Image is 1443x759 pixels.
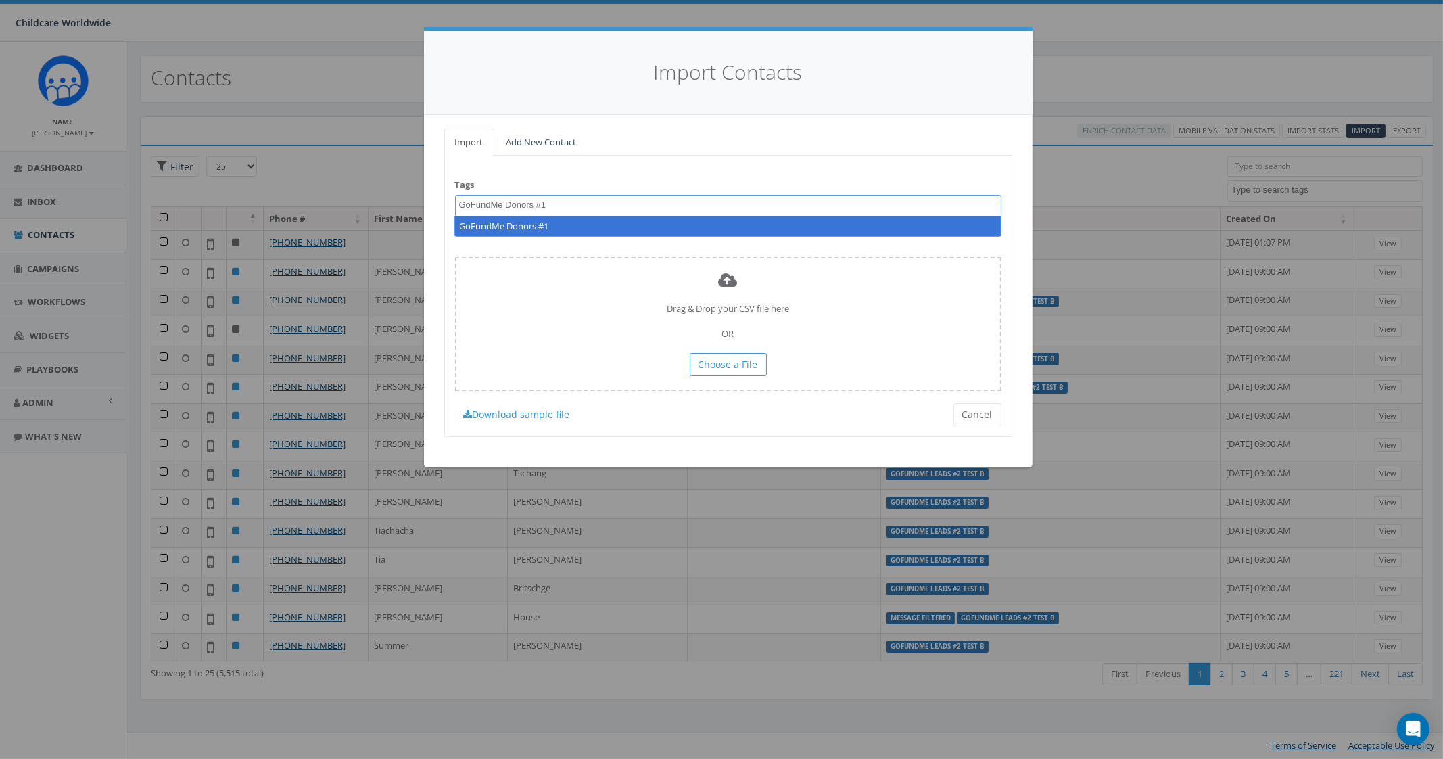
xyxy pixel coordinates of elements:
[459,199,584,211] textarea: Search
[455,257,1001,390] div: Drag & Drop your CSV file here
[722,327,734,340] span: OR
[455,179,475,191] label: Tags
[444,129,494,156] a: Import
[455,216,1000,237] li: GoFundMe Donors #1
[699,358,758,371] span: Choose a File
[496,129,588,156] a: Add New Contact
[953,403,1001,426] button: Cancel
[455,403,579,426] a: Download sample file
[1397,713,1429,745] div: Open Intercom Messenger
[444,58,1012,87] h4: Import Contacts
